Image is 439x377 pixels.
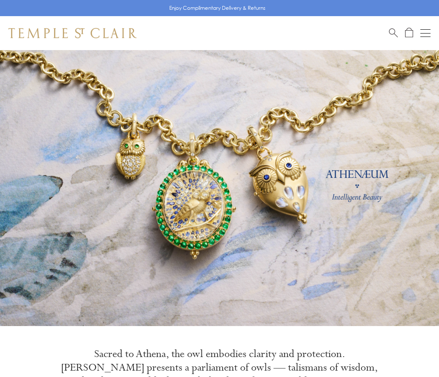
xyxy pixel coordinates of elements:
p: Enjoy Complimentary Delivery & Returns [169,4,266,12]
a: Search [389,28,398,38]
img: Temple St. Clair [8,28,137,38]
a: Open Shopping Bag [405,28,413,38]
button: Open navigation [420,28,431,38]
